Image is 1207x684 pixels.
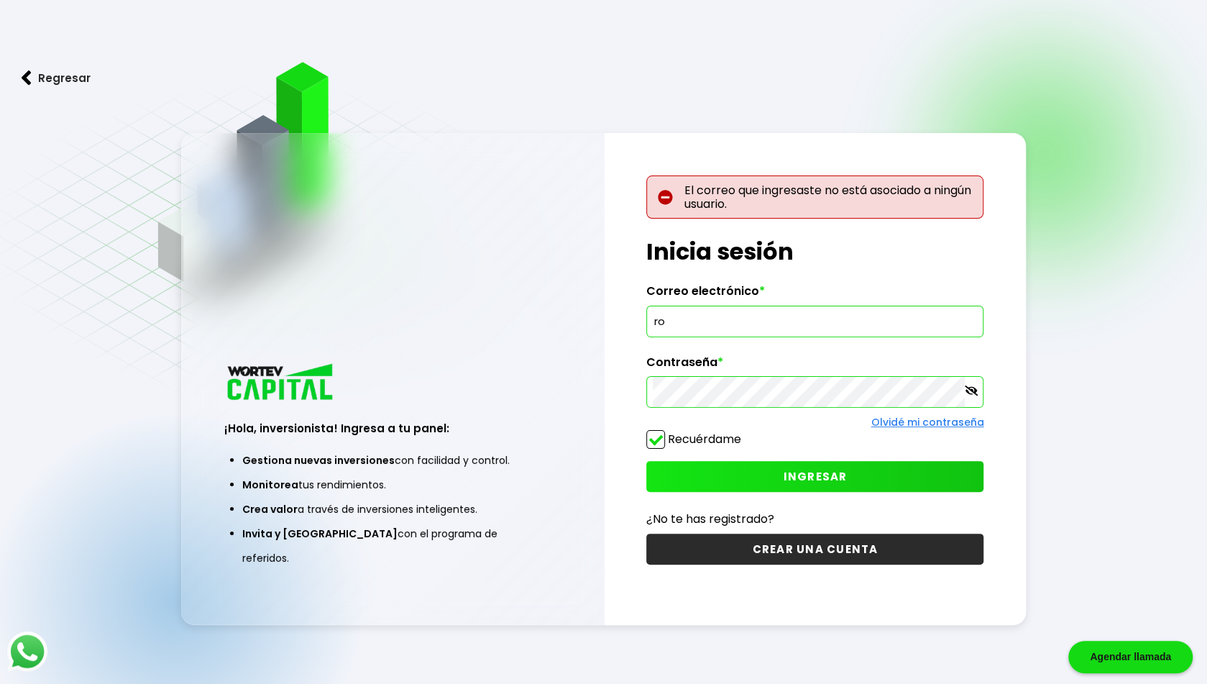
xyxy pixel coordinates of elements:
h1: Inicia sesión [646,234,983,269]
img: logo_wortev_capital [224,362,338,404]
label: Contraseña [646,355,983,377]
button: INGRESAR [646,461,983,492]
li: con facilidad y control. [242,448,543,473]
span: Monitorea [242,478,298,492]
span: INGRESAR [783,469,847,484]
input: hola@wortev.capital [653,306,977,337]
div: Agendar llamada [1068,641,1193,673]
p: El correo que ingresaste no está asociado a ningún usuario. [646,175,983,219]
span: Gestiona nuevas inversiones [242,453,395,468]
li: a través de inversiones inteligentes. [242,497,543,521]
img: error-circle.027baa21.svg [658,190,673,205]
img: logos_whatsapp-icon.242b2217.svg [7,631,47,672]
button: CREAR UNA CUENTA [646,534,983,565]
h3: ¡Hola, inversionista! Ingresa a tu panel: [224,420,561,437]
img: flecha izquierda [22,70,32,86]
li: tus rendimientos. [242,473,543,497]
li: con el programa de referidos. [242,521,543,570]
span: Invita y [GEOGRAPHIC_DATA] [242,526,398,541]
a: ¿No te has registrado?CREAR UNA CUENTA [646,510,983,565]
p: ¿No te has registrado? [646,510,983,528]
a: Olvidé mi contraseña [871,415,983,429]
span: Crea valor [242,502,298,516]
label: Recuérdame [668,431,741,447]
label: Correo electrónico [646,284,983,306]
